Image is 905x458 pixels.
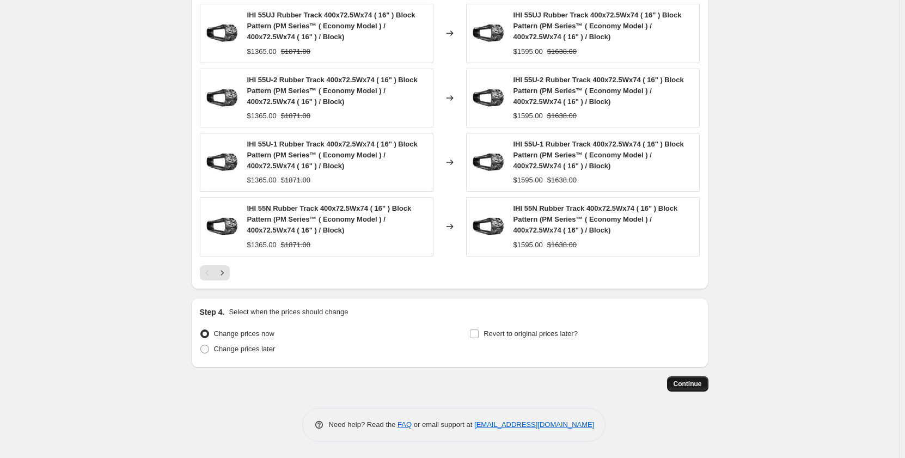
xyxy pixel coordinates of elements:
strike: $1871.00 [281,46,310,57]
img: ihi-rubber-track-ihi-55u-1-rubber-track-400x72-5wx74-16-block-pattern-45135657894204_80x.jpg [206,146,239,179]
span: Revert to original prices later? [484,329,578,338]
div: $1595.00 [513,175,543,186]
span: Need help? Read the [329,420,398,429]
span: IHI 55UJ Rubber Track 400x72.5Wx74 ( 16" ) Block Pattern (PM Series™ ( Economy Model ) / 400x72.5... [247,11,415,41]
img: ihi-rubber-track-ihi-55u-2-rubber-track-400x72-5wx74-16-block-pattern-45135663825212_80x.jpg [472,82,505,114]
h2: Step 4. [200,307,225,317]
span: IHI 55U-1 Rubber Track 400x72.5Wx74 ( 16" ) Block Pattern (PM Series™ ( Economy Model ) / 400x72.... [247,140,418,170]
img: ihi-rubber-track-ihi-55uj-rubber-track-400x72-5wx74-16-block-pattern-45135670837564_80x.jpg [472,17,505,50]
span: Change prices now [214,329,274,338]
img: ihi-rubber-track-ihi-55u-2-rubber-track-400x72-5wx74-16-block-pattern-45135663825212_80x.jpg [206,82,239,114]
p: Select when the prices should change [229,307,348,317]
a: [EMAIL_ADDRESS][DOMAIN_NAME] [474,420,594,429]
button: Next [215,265,230,280]
strike: $1871.00 [281,175,310,186]
img: ihi-rubber-track-ihi-55uj-rubber-track-400x72-5wx74-16-block-pattern-45135670837564_80x.jpg [206,17,239,50]
span: Change prices later [214,345,276,353]
strike: $1638.00 [547,111,577,121]
nav: Pagination [200,265,230,280]
span: IHI 55N Rubber Track 400x72.5Wx74 ( 16" ) Block Pattern (PM Series™ ( Economy Model ) / 400x72.5W... [247,204,412,234]
img: ihi-rubber-track-ihi-55n-rubber-track-400x72-5wx74-16-block-pattern-45135649046844_80x.jpg [472,210,505,243]
button: Continue [667,376,708,392]
img: ihi-rubber-track-ihi-55u-1-rubber-track-400x72-5wx74-16-block-pattern-45135657894204_80x.jpg [472,146,505,179]
strike: $1871.00 [281,111,310,121]
div: $1365.00 [247,111,277,121]
span: IHI 55U-2 Rubber Track 400x72.5Wx74 ( 16" ) Block Pattern (PM Series™ ( Economy Model ) / 400x72.... [247,76,418,106]
strike: $1871.00 [281,240,310,251]
span: IHI 55U-1 Rubber Track 400x72.5Wx74 ( 16" ) Block Pattern (PM Series™ ( Economy Model ) / 400x72.... [513,140,684,170]
div: $1595.00 [513,46,543,57]
div: $1365.00 [247,175,277,186]
span: IHI 55UJ Rubber Track 400x72.5Wx74 ( 16" ) Block Pattern (PM Series™ ( Economy Model ) / 400x72.5... [513,11,682,41]
img: ihi-rubber-track-ihi-55n-rubber-track-400x72-5wx74-16-block-pattern-45135649046844_80x.jpg [206,210,239,243]
span: IHI 55U-2 Rubber Track 400x72.5Wx74 ( 16" ) Block Pattern (PM Series™ ( Economy Model ) / 400x72.... [513,76,684,106]
a: FAQ [398,420,412,429]
div: $1595.00 [513,111,543,121]
strike: $1638.00 [547,46,577,57]
div: $1595.00 [513,240,543,251]
strike: $1638.00 [547,175,577,186]
div: $1365.00 [247,240,277,251]
strike: $1638.00 [547,240,577,251]
span: IHI 55N Rubber Track 400x72.5Wx74 ( 16" ) Block Pattern (PM Series™ ( Economy Model ) / 400x72.5W... [513,204,678,234]
span: or email support at [412,420,474,429]
span: Continue [674,380,702,388]
div: $1365.00 [247,46,277,57]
